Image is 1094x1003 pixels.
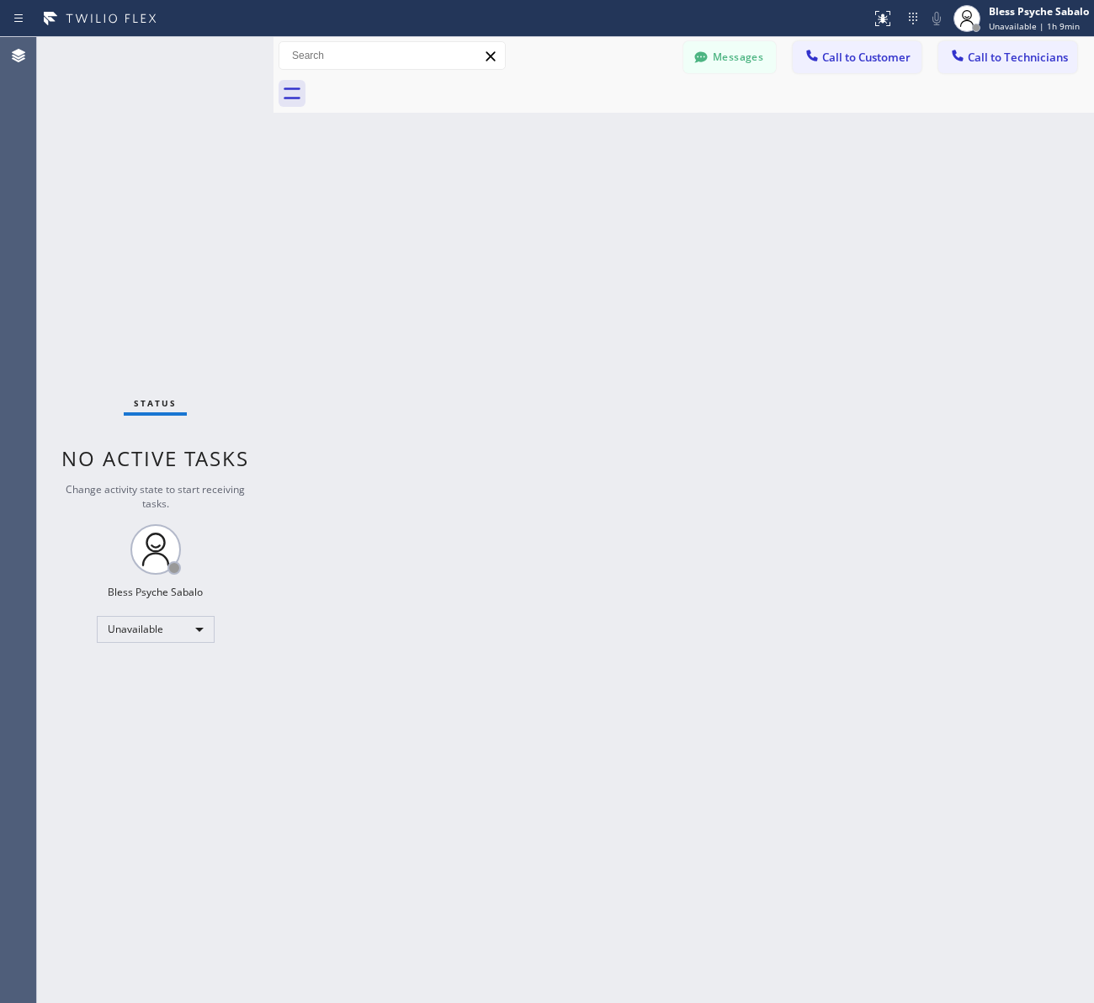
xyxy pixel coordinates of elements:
[683,41,776,73] button: Messages
[925,7,948,30] button: Mute
[822,50,911,65] span: Call to Customer
[989,20,1080,32] span: Unavailable | 1h 9min
[793,41,921,73] button: Call to Customer
[134,397,177,409] span: Status
[61,444,249,472] span: No active tasks
[66,482,245,511] span: Change activity state to start receiving tasks.
[938,41,1077,73] button: Call to Technicians
[989,4,1089,19] div: Bless Psyche Sabalo
[968,50,1068,65] span: Call to Technicians
[279,42,505,69] input: Search
[108,585,203,599] div: Bless Psyche Sabalo
[97,616,215,643] div: Unavailable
